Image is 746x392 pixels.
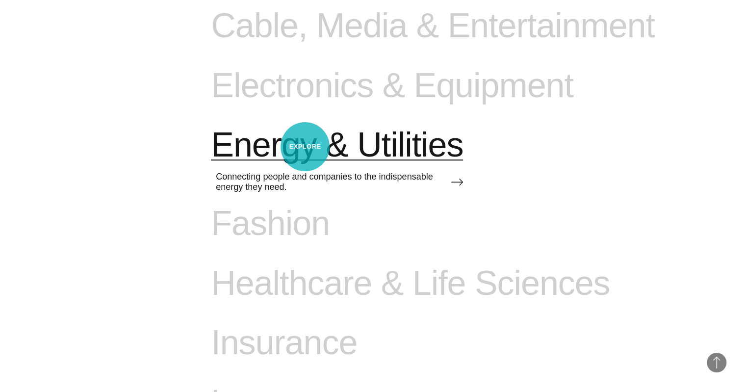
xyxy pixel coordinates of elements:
[211,66,573,106] span: Electronics & Equipment
[211,125,463,165] span: Energy & Utilities
[216,172,437,192] span: Connecting people and companies to the indispensable energy they need.
[211,66,573,126] a: Electronics & Equipment
[211,263,610,323] a: Healthcare & Life Sciences
[211,125,463,204] a: Energy & Utilities Connecting people and companies to the indispensable energy they need.
[211,323,460,383] a: Insurance
[211,6,654,66] a: Cable, Media & Entertainment
[211,204,457,263] a: Fashion
[707,353,726,372] button: Back to Top
[211,204,330,244] span: Fashion
[211,6,654,46] span: Cable, Media & Entertainment
[211,263,610,304] span: Healthcare & Life Sciences
[211,323,357,363] span: Insurance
